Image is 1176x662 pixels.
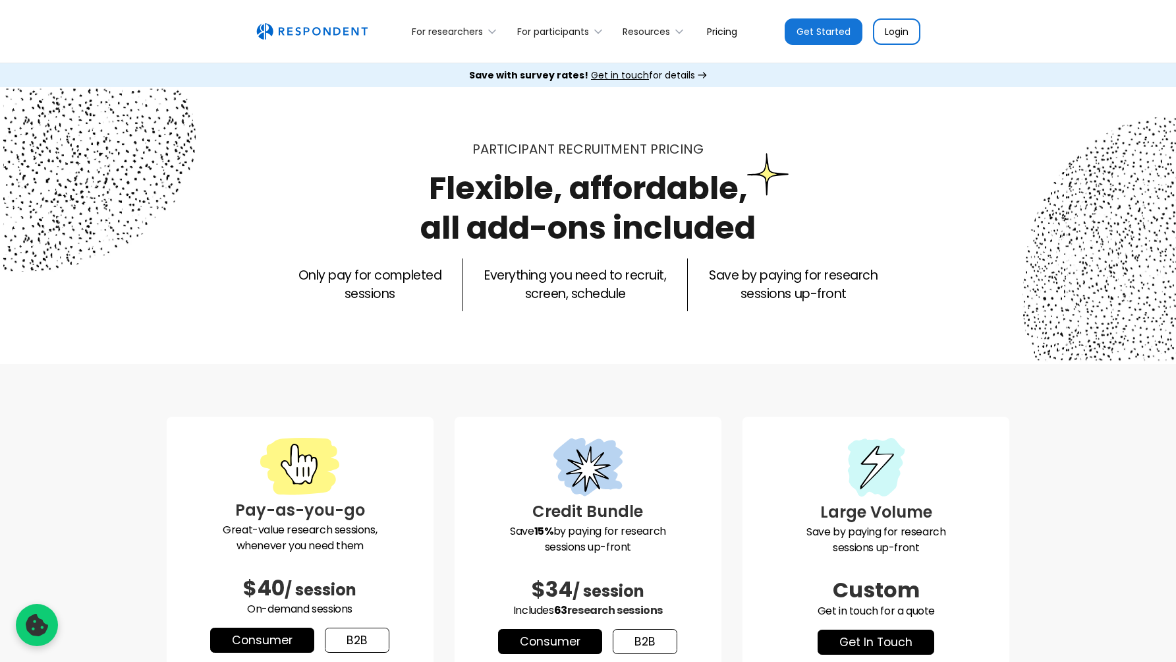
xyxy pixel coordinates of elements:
span: Custom [833,575,920,605]
div: For participants [517,25,589,38]
h3: Pay-as-you-go [177,498,423,522]
div: Resources [615,16,696,47]
span: Participant recruitment [472,140,647,158]
h3: Credit Bundle [465,500,711,524]
p: Get in touch for a quote [753,603,999,619]
a: home [256,23,368,40]
div: For participants [509,16,615,47]
span: $40 [243,573,285,603]
div: For researchers [405,16,509,47]
h3: Large Volume [753,500,999,524]
div: Resources [623,25,670,38]
strong: 15% [534,524,553,539]
p: Only pay for completed sessions [298,266,441,303]
a: Consumer [210,628,314,653]
a: b2b [325,628,389,653]
img: Untitled UI logotext [256,23,368,40]
span: / session [285,579,356,601]
a: Login [873,18,920,45]
p: Everything you need to recruit, screen, schedule [484,266,666,303]
a: b2b [613,629,677,654]
span: / session [573,580,644,602]
div: for details [469,69,695,82]
a: Get Started [785,18,862,45]
p: Includes [465,603,711,618]
strong: Save with survey rates! [469,69,588,82]
a: Consumer [498,629,602,654]
span: PRICING [650,140,704,158]
p: On-demand sessions [177,601,423,617]
p: Save by paying for research sessions up-front [753,524,999,556]
span: Get in touch [591,69,649,82]
div: For researchers [412,25,483,38]
a: Pricing [696,16,748,47]
span: research sessions [567,603,663,618]
p: Save by paying for research sessions up-front [709,266,878,303]
a: get in touch [818,630,934,655]
span: 63 [554,603,567,618]
p: Save by paying for research sessions up-front [465,524,711,555]
h1: Flexible, affordable, all add-ons included [420,166,756,250]
p: Great-value research sessions, whenever you need them [177,522,423,554]
span: $34 [532,574,573,604]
